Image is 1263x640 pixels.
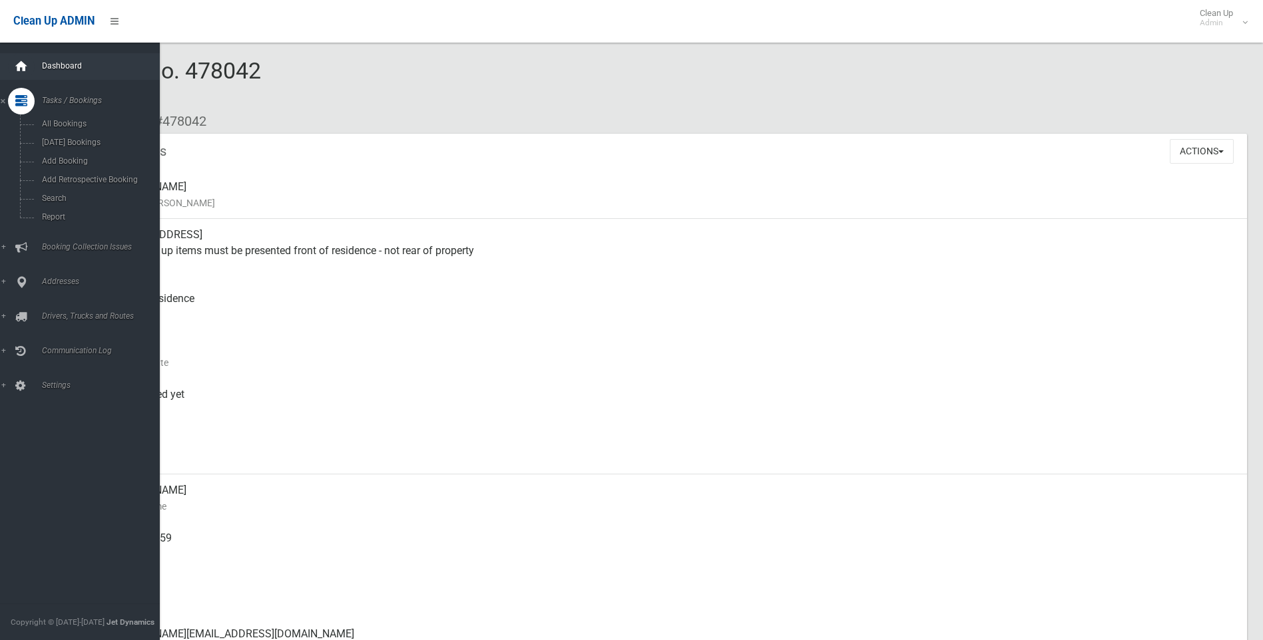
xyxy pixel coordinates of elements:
[38,119,158,128] span: All Bookings
[38,96,170,105] span: Tasks / Bookings
[107,355,1236,371] small: Collection Date
[1193,8,1246,28] span: Clean Up
[107,570,1236,618] div: None given
[107,307,1236,323] small: Pickup Point
[11,617,105,627] span: Copyright © [DATE]-[DATE]
[59,57,261,109] span: Booking No. 478042
[107,195,1236,211] small: Name of [PERSON_NAME]
[38,311,170,321] span: Drivers, Trucks and Routes
[38,212,158,222] span: Report
[107,450,1236,466] small: Zone
[107,219,1236,283] div: [STREET_ADDRESS] Clean up items must be presented front of residence - not rear of property
[38,61,170,71] span: Dashboard
[1170,139,1234,164] button: Actions
[107,402,1236,418] small: Collected At
[38,346,170,355] span: Communication Log
[1200,18,1233,28] small: Admin
[145,109,206,134] li: #478042
[107,522,1236,570] div: 0468 349 659
[107,546,1236,562] small: Mobile
[107,259,1236,275] small: Address
[107,426,1236,474] div: [DATE]
[13,15,95,27] span: Clean Up ADMIN
[38,194,158,203] span: Search
[38,175,158,184] span: Add Retrospective Booking
[107,498,1236,514] small: Contact Name
[107,617,154,627] strong: Jet Dynamics
[107,594,1236,610] small: Landline
[38,138,158,147] span: [DATE] Bookings
[38,242,170,251] span: Booking Collection Issues
[107,171,1236,219] div: [PERSON_NAME]
[38,156,158,166] span: Add Booking
[107,283,1236,331] div: Front of Residence
[38,277,170,286] span: Addresses
[107,331,1236,379] div: [DATE]
[107,474,1236,522] div: [PERSON_NAME]
[38,381,170,390] span: Settings
[107,379,1236,426] div: Not collected yet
